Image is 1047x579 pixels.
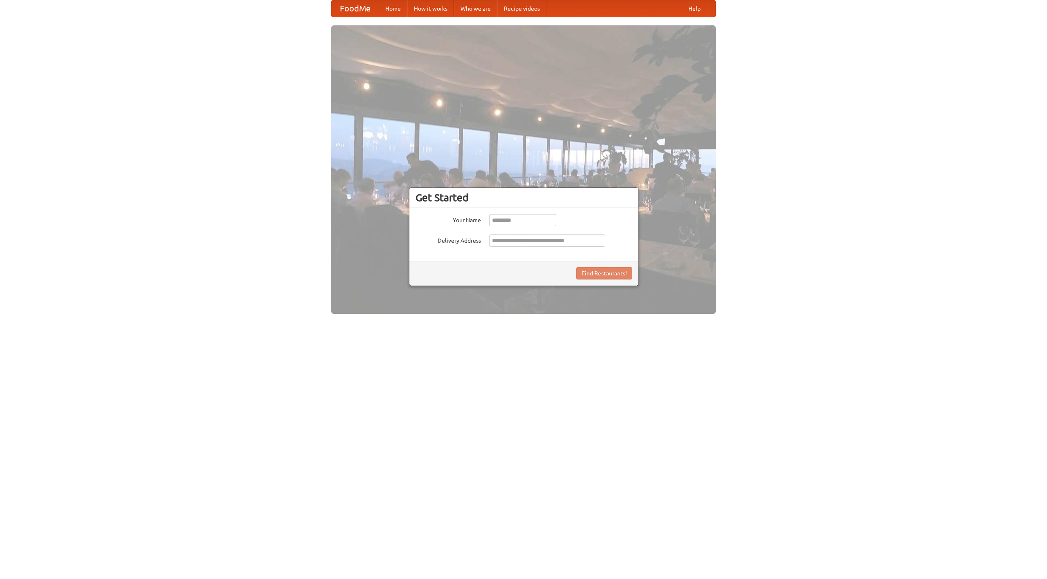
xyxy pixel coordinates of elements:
a: Help [682,0,707,17]
a: FoodMe [332,0,379,17]
a: Home [379,0,407,17]
a: Recipe videos [497,0,546,17]
h3: Get Started [416,191,632,204]
label: Delivery Address [416,234,481,245]
label: Your Name [416,214,481,224]
button: Find Restaurants! [576,267,632,279]
a: How it works [407,0,454,17]
a: Who we are [454,0,497,17]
